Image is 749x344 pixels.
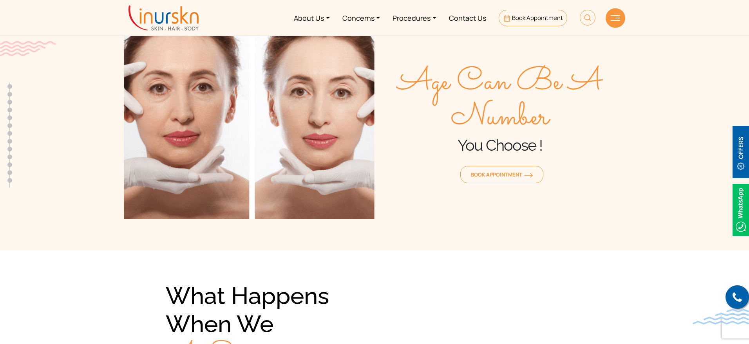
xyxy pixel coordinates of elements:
[471,171,533,178] span: Book Appointment
[524,173,533,178] img: orange-arrow
[374,135,625,155] h1: You Choose !
[733,205,749,213] a: Whatsappicon
[733,126,749,178] img: offerBt
[336,3,387,32] a: Concerns
[693,309,749,324] img: bluewave
[460,166,543,183] a: Book Appointmentorange-arrow
[386,3,443,32] a: Procedures
[128,5,199,31] img: inurskn-logo
[512,14,563,22] span: Book Appointment
[499,10,567,26] a: Book Appointment
[374,65,625,135] span: Age Can Be A Number
[288,3,336,32] a: About Us
[443,3,492,32] a: Contact Us
[611,15,620,21] img: hamLine.svg
[733,184,749,236] img: Whatsappicon
[580,10,595,25] img: HeaderSearch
